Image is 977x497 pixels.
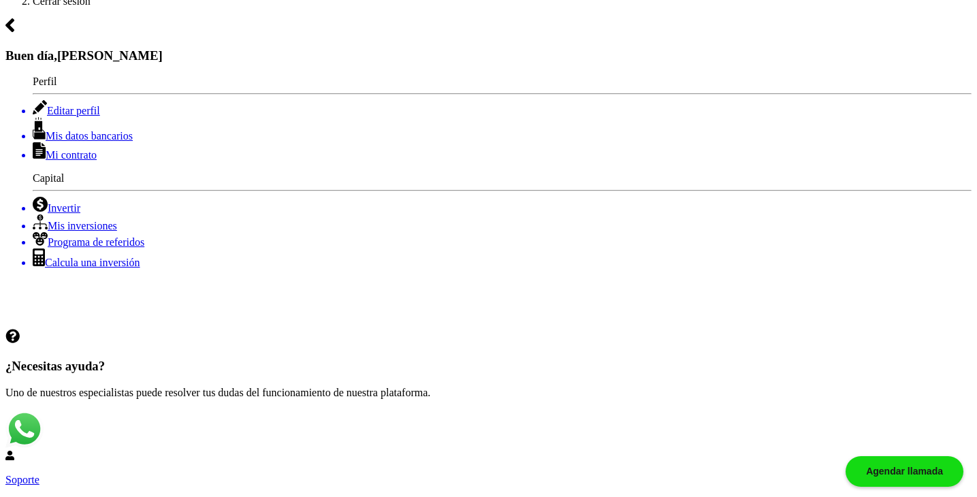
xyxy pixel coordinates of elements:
[33,100,47,114] img: editar-icon.952d3147.svg
[846,456,963,487] div: Agendar llamada
[33,100,972,117] a: Editar perfil
[33,197,48,212] img: invertir-icon.b3b967d7.svg
[5,18,15,33] img: flecha-regreso
[5,451,14,460] img: whats-contact.f1ec29d3.svg
[5,48,972,63] h3: Buen día,
[5,474,972,486] p: Soporte
[5,359,972,374] h3: ¿Necesitas ayuda?
[5,410,44,448] img: logos_whatsapp-icon.242b2217.svg
[33,142,972,161] a: Mi contrato
[5,172,972,293] ul: Capital
[5,76,972,161] ul: Perfil
[33,248,972,269] a: Calcula una inversión
[5,387,972,399] p: Uno de nuestros especialistas puede resolver tus dudas del funcionamiento de nuestra plataforma.
[33,214,972,232] a: Mis inversiones
[33,232,972,248] a: Programa de referidos
[33,232,48,246] img: recomiendanos-icon.9b8e9327.svg
[33,197,972,214] a: Invertir
[33,214,48,229] img: inversiones-icon.6695dc30.svg
[33,117,972,142] a: Mis datos bancarios
[57,48,163,63] b: [PERSON_NAME]
[33,142,46,159] img: contrato-icon.f2db500c.svg
[33,248,45,266] img: calculadora-icon.17d418c4.svg
[33,117,46,140] img: datos-icon.10cf9172.svg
